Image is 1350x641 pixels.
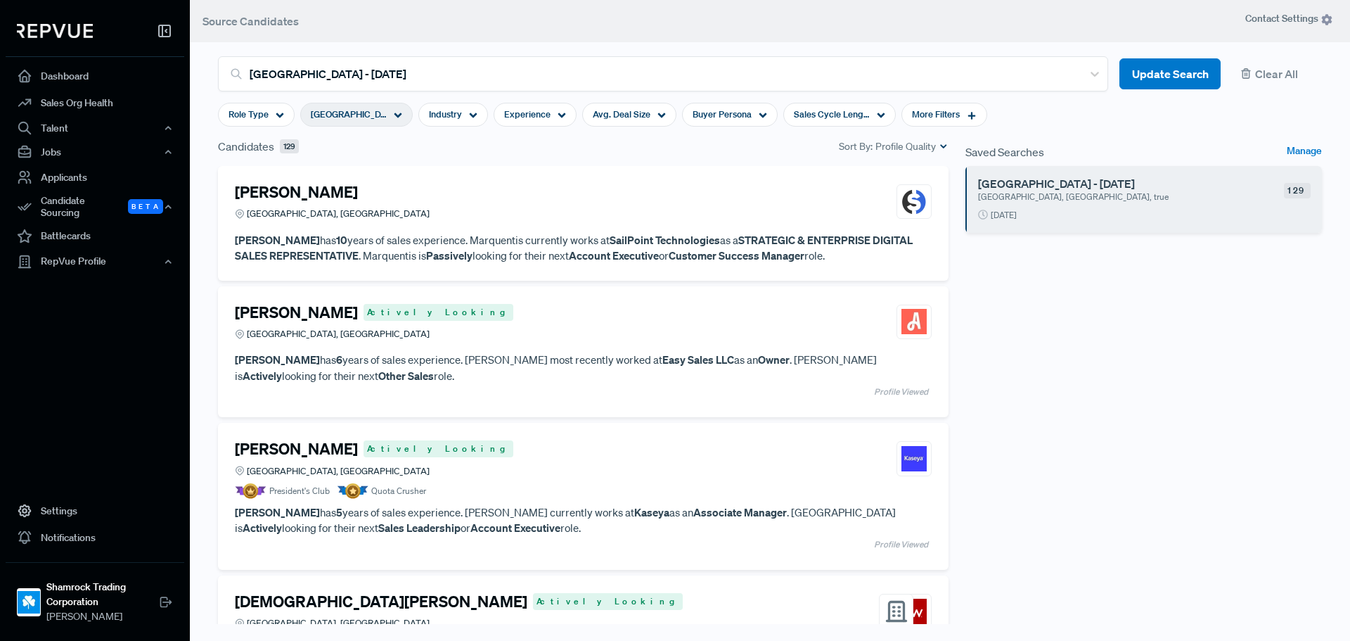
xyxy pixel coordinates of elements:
p: [GEOGRAPHIC_DATA], [GEOGRAPHIC_DATA], true [978,191,1237,203]
strong: SailPoint Technologies [610,233,720,247]
strong: Owner [758,353,790,367]
span: Quota Crusher [371,485,426,497]
a: Battlecards [6,223,184,250]
img: Keller Williams Realty [901,599,927,624]
img: Shamrock Trading Corporation [18,591,40,614]
button: RepVue Profile [6,250,184,274]
p: has years of sales experience. Marquentis currently works at as a . Marquentis is looking for the... [235,232,932,264]
strong: Passively [426,248,472,262]
button: Talent [6,116,184,140]
span: Beta [128,199,163,214]
strong: Sales Leadership [378,521,461,535]
span: [GEOGRAPHIC_DATA], [GEOGRAPHIC_DATA] [247,616,430,630]
strong: [PERSON_NAME] [235,353,320,367]
span: 129 [280,139,299,154]
span: Saved Searches [965,144,1044,160]
p: has years of sales experience. [PERSON_NAME] most recently worked at as an . [PERSON_NAME] is loo... [235,352,932,383]
strong: Easy Sales LLC [662,353,734,367]
span: 129 [1284,183,1311,198]
strong: Account Executive [470,521,560,535]
span: [PERSON_NAME] [46,609,159,624]
span: Actively Looking [364,304,513,321]
span: Contact Settings [1245,11,1333,26]
button: Update Search [1119,58,1221,90]
strong: Other Sales [378,369,434,383]
span: Candidates [218,138,274,155]
span: Actively Looking [533,593,683,610]
span: [DATE] [991,209,1017,222]
strong: [PERSON_NAME] [235,505,320,519]
strong: [PERSON_NAME] [235,233,320,247]
article: Profile Viewed [235,383,932,400]
img: GovSpend [901,189,927,215]
span: [GEOGRAPHIC_DATA], [GEOGRAPHIC_DATA] [247,207,430,220]
strong: 10 [336,233,347,247]
strong: Actively [243,369,282,383]
h4: [PERSON_NAME] [235,183,358,201]
span: Role Type [229,108,269,121]
img: Kaseya [901,446,927,471]
button: Candidate Sourcing Beta [6,191,184,223]
img: Angi [901,309,927,334]
a: Settings [6,497,184,524]
h4: [PERSON_NAME] [235,440,358,458]
span: Buyer Persona [693,108,752,121]
h6: [GEOGRAPHIC_DATA] - [DATE] [978,177,1266,191]
button: Clear All [1232,58,1322,90]
span: [GEOGRAPHIC_DATA], [GEOGRAPHIC_DATA] [247,464,430,478]
a: Manage [1287,144,1322,160]
img: Quota Badge [337,483,368,499]
strong: 6 [336,353,342,367]
span: Actively Looking [364,440,513,457]
a: Dashboard [6,63,184,89]
img: President Badge [235,483,266,499]
p: has years of sales experience. [PERSON_NAME] currently works at as an . [GEOGRAPHIC_DATA] is look... [235,504,932,536]
a: Sales Org Health [6,89,184,116]
article: Profile Viewed [235,536,932,553]
a: Shamrock Trading CorporationShamrock Trading Corporation[PERSON_NAME] [6,562,184,630]
strong: Customer Success Manager [669,248,804,262]
img: RepVue [17,24,93,38]
strong: Account Executive [569,248,659,262]
strong: 5 [336,505,342,519]
span: [GEOGRAPHIC_DATA], [GEOGRAPHIC_DATA] [311,108,387,121]
a: Notifications [6,524,184,551]
span: Industry [429,108,462,121]
strong: Actively [243,521,282,535]
span: Experience [504,108,551,121]
span: [GEOGRAPHIC_DATA], [GEOGRAPHIC_DATA] [247,327,430,341]
strong: Shamrock Trading Corporation [46,580,159,609]
div: Candidate Sourcing [6,191,184,223]
span: Profile Quality [875,139,936,154]
a: Applicants [6,164,184,191]
span: President's Club [269,485,330,497]
button: Jobs [6,140,184,164]
strong: Associate Manager [693,505,787,519]
span: Avg. Deal Size [593,108,650,121]
strong: Kaseya [634,505,669,519]
div: Sort By: [839,139,949,154]
span: Source Candidates [202,14,299,28]
h4: [PERSON_NAME] [235,303,358,322]
span: More Filters [912,108,960,121]
span: Sales Cycle Length [794,108,870,121]
h4: [DEMOGRAPHIC_DATA][PERSON_NAME] [235,592,527,611]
